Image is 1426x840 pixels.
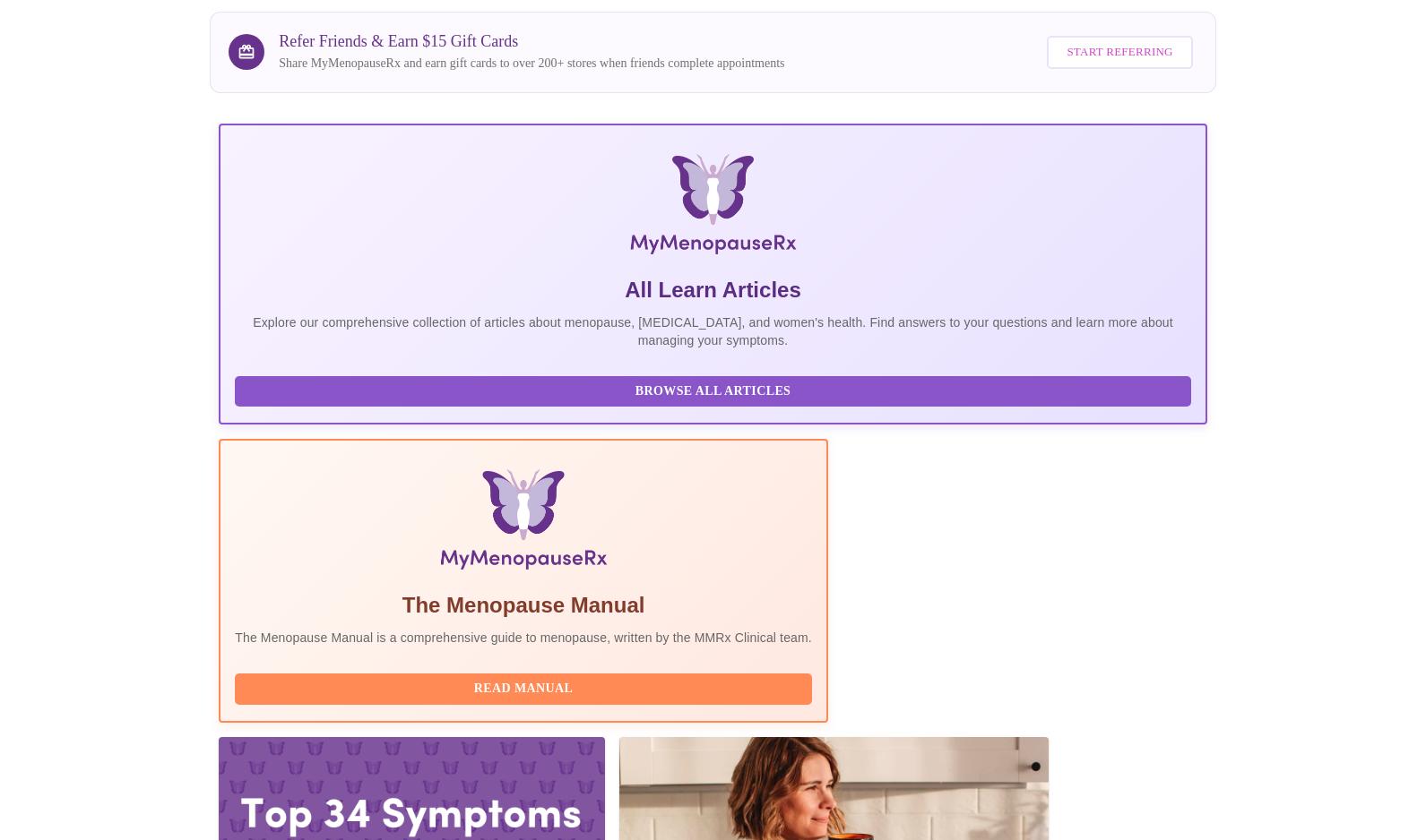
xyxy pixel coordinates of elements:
p: Explore our comprehensive collection of articles about menopause, [MEDICAL_DATA], and women's hea... [235,313,1191,349]
p: The Menopause Manual is a comprehensive guide to menopause, written by the MMRx Clinical team. [235,629,812,647]
span: Start Referring [1067,42,1172,63]
h3: Refer Friends & Earn $15 Gift Cards [279,32,784,51]
button: Read Manual [235,673,812,705]
button: Start Referring [1047,36,1192,69]
img: MyMenopauseRx Logo [384,154,1042,261]
a: Browse All Articles [235,382,1196,398]
a: Start Referring [1042,27,1197,78]
button: Browse All Articles [235,376,1191,407]
span: Read Manual [253,678,794,700]
a: Read Manual [235,680,817,695]
p: Share MyMenopauseRx and earn gift cards to over 200+ stores when friends complete appointments [279,55,784,73]
span: Browse All Articles [253,381,1173,403]
h5: The Menopause Manual [235,591,812,620]
img: Menopause Manual [326,469,720,577]
h5: All Learn Articles [235,276,1191,304]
